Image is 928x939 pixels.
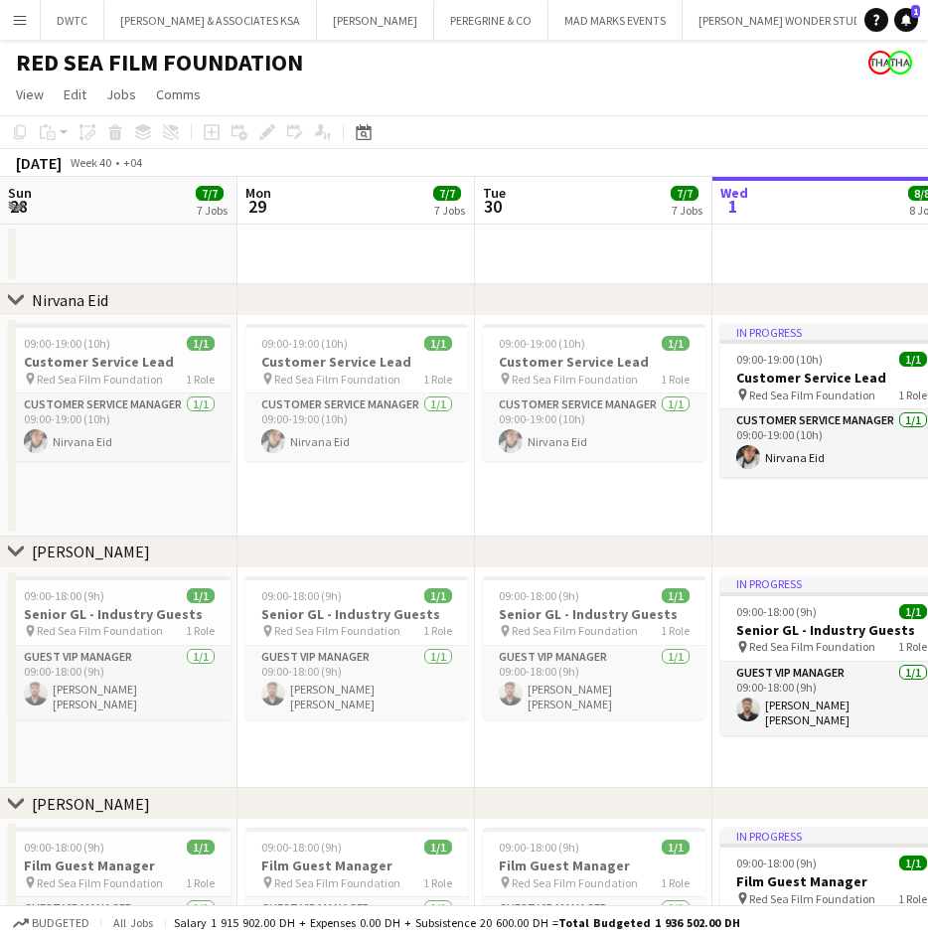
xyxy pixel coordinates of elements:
[196,186,224,201] span: 7/7
[480,195,506,218] span: 30
[8,393,231,461] app-card-role: Customer Service Manager1/109:00-19:00 (10h)Nirvana Eid
[423,372,452,387] span: 1 Role
[661,875,690,890] span: 1 Role
[245,353,468,371] h3: Customer Service Lead
[434,1,548,40] button: PEREGRINE & CO
[661,372,690,387] span: 1 Role
[717,195,748,218] span: 1
[37,623,163,638] span: Red Sea Film Foundation
[8,646,231,719] app-card-role: Guest VIP Manager1/109:00-18:00 (9h)[PERSON_NAME] [PERSON_NAME]
[898,388,927,402] span: 1 Role
[512,623,638,638] span: Red Sea Film Foundation
[32,916,89,930] span: Budgeted
[41,1,104,40] button: DWTC
[512,372,638,387] span: Red Sea Film Foundation
[898,891,927,906] span: 1 Role
[37,875,163,890] span: Red Sea Film Foundation
[32,542,150,561] div: [PERSON_NAME]
[187,840,215,855] span: 1/1
[245,857,468,874] h3: Film Guest Manager
[736,352,823,367] span: 09:00-19:00 (10h)
[245,184,271,202] span: Mon
[749,639,875,654] span: Red Sea Film Foundation
[261,588,342,603] span: 09:00-18:00 (9h)
[16,48,303,78] h1: RED SEA FILM FOUNDATION
[720,184,748,202] span: Wed
[16,85,44,103] span: View
[662,840,690,855] span: 1/1
[104,1,317,40] button: [PERSON_NAME] & ASSOCIATES KSA
[187,588,215,603] span: 1/1
[32,290,108,310] div: Nirvana Eid
[8,184,32,202] span: Sun
[671,186,698,201] span: 7/7
[317,1,434,40] button: [PERSON_NAME]
[245,605,468,623] h3: Senior GL - Industry Guests
[106,85,136,103] span: Jobs
[274,372,400,387] span: Red Sea Film Foundation
[662,336,690,351] span: 1/1
[483,605,705,623] h3: Senior GL - Industry Guests
[662,588,690,603] span: 1/1
[424,588,452,603] span: 1/1
[186,623,215,638] span: 1 Role
[899,352,927,367] span: 1/1
[186,875,215,890] span: 1 Role
[274,623,400,638] span: Red Sea Film Foundation
[749,891,875,906] span: Red Sea Film Foundation
[736,604,817,619] span: 09:00-18:00 (9h)
[148,81,209,107] a: Comms
[683,1,890,40] button: [PERSON_NAME] WONDER STUDIO
[888,51,912,75] app-user-avatar: Enas Ahmed
[661,623,690,638] span: 1 Role
[894,8,918,32] a: 1
[66,155,115,170] span: Week 40
[24,336,110,351] span: 09:00-19:00 (10h)
[32,794,150,814] div: [PERSON_NAME]
[197,203,228,218] div: 7 Jobs
[899,604,927,619] span: 1/1
[10,912,92,934] button: Budgeted
[24,588,104,603] span: 09:00-18:00 (9h)
[245,646,468,719] app-card-role: Guest VIP Manager1/109:00-18:00 (9h)[PERSON_NAME] [PERSON_NAME]
[434,203,465,218] div: 7 Jobs
[245,576,468,719] div: 09:00-18:00 (9h)1/1Senior GL - Industry Guests Red Sea Film Foundation1 RoleGuest VIP Manager1/10...
[483,324,705,461] app-job-card: 09:00-19:00 (10h)1/1Customer Service Lead Red Sea Film Foundation1 RoleCustomer Service Manager1/...
[749,388,875,402] span: Red Sea Film Foundation
[8,324,231,461] app-job-card: 09:00-19:00 (10h)1/1Customer Service Lead Red Sea Film Foundation1 RoleCustomer Service Manager1/...
[433,186,461,201] span: 7/7
[899,856,927,870] span: 1/1
[512,875,638,890] span: Red Sea Film Foundation
[274,875,400,890] span: Red Sea Film Foundation
[245,393,468,461] app-card-role: Customer Service Manager1/109:00-19:00 (10h)Nirvana Eid
[672,203,702,218] div: 7 Jobs
[483,857,705,874] h3: Film Guest Manager
[156,85,201,103] span: Comms
[868,51,892,75] app-user-avatar: Enas Ahmed
[56,81,94,107] a: Edit
[483,646,705,719] app-card-role: Guest VIP Manager1/109:00-18:00 (9h)[PERSON_NAME] [PERSON_NAME]
[499,840,579,855] span: 09:00-18:00 (9h)
[8,81,52,107] a: View
[187,336,215,351] span: 1/1
[548,1,683,40] button: MAD MARKS EVENTS
[483,184,506,202] span: Tue
[174,915,740,930] div: Salary 1 915 902.00 DH + Expenses 0.00 DH + Subsistence 20 600.00 DH =
[8,605,231,623] h3: Senior GL - Industry Guests
[261,840,342,855] span: 09:00-18:00 (9h)
[483,393,705,461] app-card-role: Customer Service Manager1/109:00-19:00 (10h)Nirvana Eid
[5,195,32,218] span: 28
[109,915,157,930] span: All jobs
[37,372,163,387] span: Red Sea Film Foundation
[499,336,585,351] span: 09:00-19:00 (10h)
[898,639,927,654] span: 1 Role
[911,5,920,18] span: 1
[261,336,348,351] span: 09:00-19:00 (10h)
[8,857,231,874] h3: Film Guest Manager
[245,324,468,461] app-job-card: 09:00-19:00 (10h)1/1Customer Service Lead Red Sea Film Foundation1 RoleCustomer Service Manager1/...
[499,588,579,603] span: 09:00-18:00 (9h)
[424,840,452,855] span: 1/1
[483,353,705,371] h3: Customer Service Lead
